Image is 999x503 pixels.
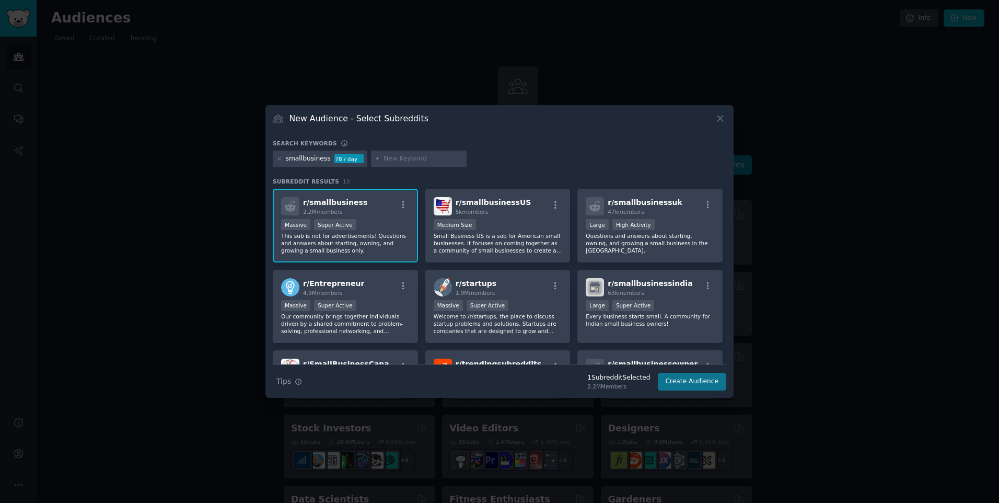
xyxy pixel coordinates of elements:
[434,232,562,254] p: Small Business US is a sub for American small businesses. It focuses on coming together as a comm...
[456,360,542,368] span: r/ trendingsubreddits
[303,290,343,296] span: 4.9M members
[608,198,682,207] span: r/ smallbusinessuk
[303,279,364,288] span: r/ Entrepreneur
[434,197,452,215] img: smallbusinessUS
[658,373,727,391] button: Create Audience
[608,279,692,288] span: r/ smallbusinessindia
[303,209,343,215] span: 2.2M members
[456,279,496,288] span: r/ startups
[434,300,463,311] div: Massive
[384,154,463,164] input: New Keyword
[434,313,562,335] p: Welcome to /r/startups, the place to discuss startup problems and solutions. Startups are compani...
[434,278,452,296] img: startups
[608,209,644,215] span: 47k members
[276,376,291,387] span: Tips
[314,300,356,311] div: Super Active
[612,300,655,311] div: Super Active
[456,209,489,215] span: 5k members
[586,219,609,230] div: Large
[289,113,428,124] h3: New Audience - Select Subreddits
[281,219,310,230] div: Massive
[286,154,331,164] div: smallbusiness
[303,198,367,207] span: r/ smallbusiness
[273,140,337,147] h3: Search keywords
[608,290,644,296] span: 63k members
[587,373,650,383] div: 1 Subreddit Selected
[456,198,531,207] span: r/ smallbusinessUS
[586,300,609,311] div: Large
[303,360,399,368] span: r/ SmallBusinessCanada
[467,300,509,311] div: Super Active
[334,154,364,164] div: 78 / day
[273,178,339,185] span: Subreddit Results
[314,219,356,230] div: Super Active
[612,219,655,230] div: High Activity
[343,178,350,185] span: 10
[586,313,714,327] p: Every business starts small. A community for Indian small business owners!
[586,278,604,296] img: smallbusinessindia
[281,278,299,296] img: Entrepreneur
[281,313,410,335] p: Our community brings together individuals driven by a shared commitment to problem-solving, profe...
[434,219,476,230] div: Medium Size
[281,359,299,377] img: SmallBusinessCanada
[273,372,306,391] button: Tips
[608,360,698,368] span: r/ smallbusinessowner
[456,290,495,296] span: 1.9M members
[434,359,452,377] img: trendingsubreddits
[587,383,650,390] div: 2.2M Members
[586,232,714,254] p: Questions and answers about starting, owning, and growing a small business in the [GEOGRAPHIC_DATA].
[281,232,410,254] p: This sub is not for advertisements! Questions and answers about starting, owning, and growing a s...
[281,300,310,311] div: Massive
